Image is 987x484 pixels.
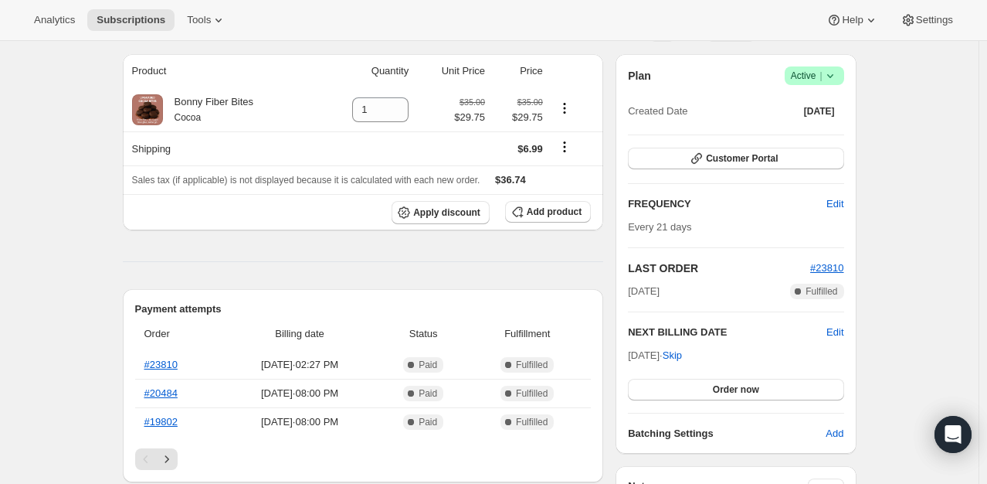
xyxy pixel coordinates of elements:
[527,206,582,218] span: Add product
[817,192,853,216] button: Edit
[419,416,437,428] span: Paid
[628,148,843,169] button: Customer Portal
[795,101,844,122] button: [DATE]
[816,421,853,446] button: Add
[628,379,843,400] button: Order now
[842,14,863,26] span: Help
[552,100,577,117] button: Product actions
[226,326,374,342] span: Billing date
[226,414,374,430] span: [DATE] · 08:00 PM
[826,196,843,212] span: Edit
[135,302,592,317] h2: Payment attempts
[490,54,548,88] th: Price
[454,110,485,125] span: $29.75
[552,138,577,155] button: Shipping actions
[163,94,254,125] div: Bonny Fiber Bites
[516,359,548,371] span: Fulfilled
[810,262,843,274] a: #23810
[819,70,822,82] span: |
[628,196,826,212] h2: FREQUENCY
[517,97,543,107] small: $35.00
[226,386,374,401] span: [DATE] · 08:00 PM
[494,110,543,125] span: $29.75
[706,152,778,165] span: Customer Portal
[495,174,526,186] span: $36.74
[187,14,211,26] span: Tools
[132,94,163,125] img: product img
[806,285,837,298] span: Fulfilled
[392,201,490,224] button: Apply discount
[516,387,548,400] span: Fulfilled
[87,9,175,31] button: Subscriptions
[628,261,810,276] h2: LAST ORDER
[25,9,84,31] button: Analytics
[460,97,485,107] small: $35.00
[413,206,480,219] span: Apply discount
[97,14,165,26] span: Subscriptions
[817,9,887,31] button: Help
[144,359,178,370] a: #23810
[226,357,374,373] span: [DATE] · 02:27 PM
[318,54,413,88] th: Quantity
[628,349,682,361] span: [DATE] ·
[826,325,843,340] button: Edit
[791,68,838,84] span: Active
[144,387,178,399] a: #20484
[419,387,437,400] span: Paid
[663,348,682,363] span: Skip
[516,416,548,428] span: Fulfilled
[135,317,222,351] th: Order
[505,201,591,223] button: Add product
[473,326,582,342] span: Fulfillment
[135,448,592,470] nav: Pagination
[34,14,75,26] span: Analytics
[826,426,843,441] span: Add
[804,105,835,118] span: [DATE]
[628,284,660,299] span: [DATE]
[383,326,463,342] span: Status
[419,359,437,371] span: Paid
[413,54,490,88] th: Unit Price
[628,221,691,233] span: Every 21 days
[123,131,319,165] th: Shipping
[175,112,202,123] small: Cocoa
[653,343,691,368] button: Skip
[628,68,651,84] h2: Plan
[628,325,826,340] h2: NEXT BILLING DATE
[810,261,843,276] button: #23810
[891,9,962,31] button: Settings
[628,104,687,119] span: Created Date
[178,9,236,31] button: Tools
[132,175,480,186] span: Sales tax (if applicable) is not displayed because it is calculated with each new order.
[934,416,972,453] div: Open Intercom Messenger
[144,416,178,428] a: #19802
[517,143,543,155] span: $6.99
[713,383,759,396] span: Order now
[916,14,953,26] span: Settings
[123,54,319,88] th: Product
[628,426,826,441] h6: Batching Settings
[156,448,178,470] button: Next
